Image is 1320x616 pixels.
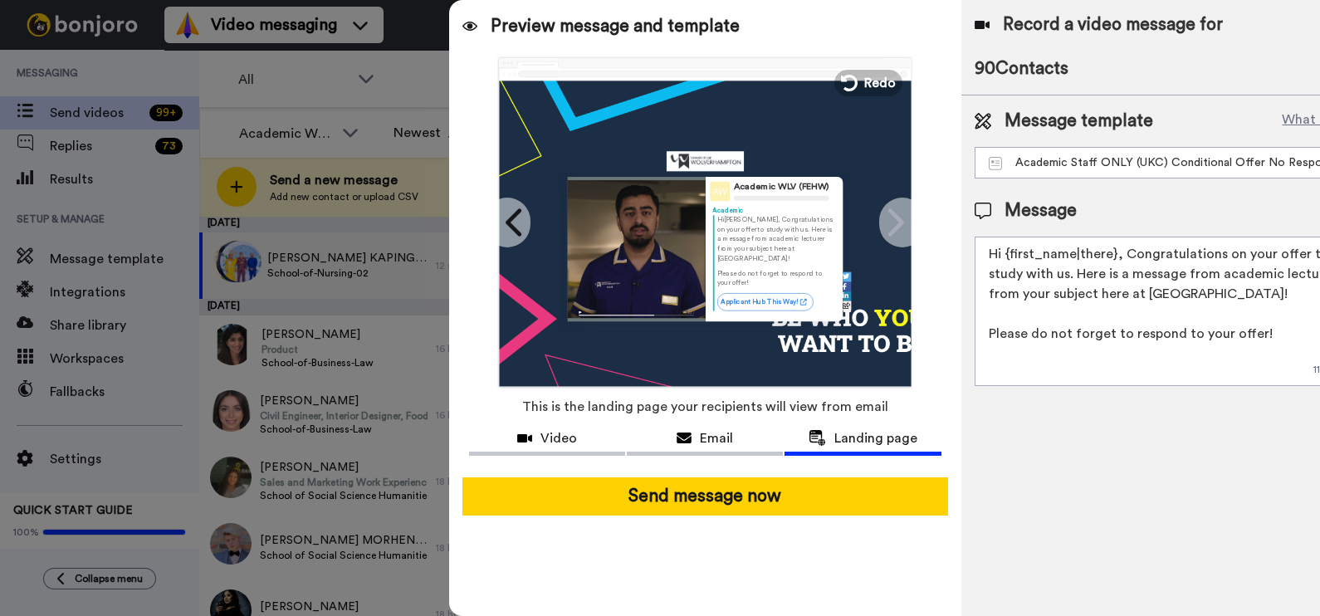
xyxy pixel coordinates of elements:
img: player-controls-full.svg [567,305,705,320]
span: Video [540,428,577,448]
a: Applicant Hub This Way! [716,293,813,310]
span: Message [1005,198,1077,223]
div: Academic WLV (FEHW) [734,182,829,193]
span: This is the landing page your recipients will view from email [522,389,888,425]
img: Profile Image [709,181,729,201]
span: Landing page [834,428,917,448]
img: Message-temps.svg [989,157,1003,170]
p: Hi [PERSON_NAME] , Congratulations on your offer to study with us. Here is a message from academi... [716,215,835,262]
button: Send message now [462,477,948,516]
p: Please do not forget to respond to your offer! [716,268,835,287]
span: Email [700,428,733,448]
img: c0db3496-36db-47dd-bc5f-9f3a1f8391a7 [667,151,744,171]
div: Academic [712,205,835,214]
span: Message template [1005,109,1153,134]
